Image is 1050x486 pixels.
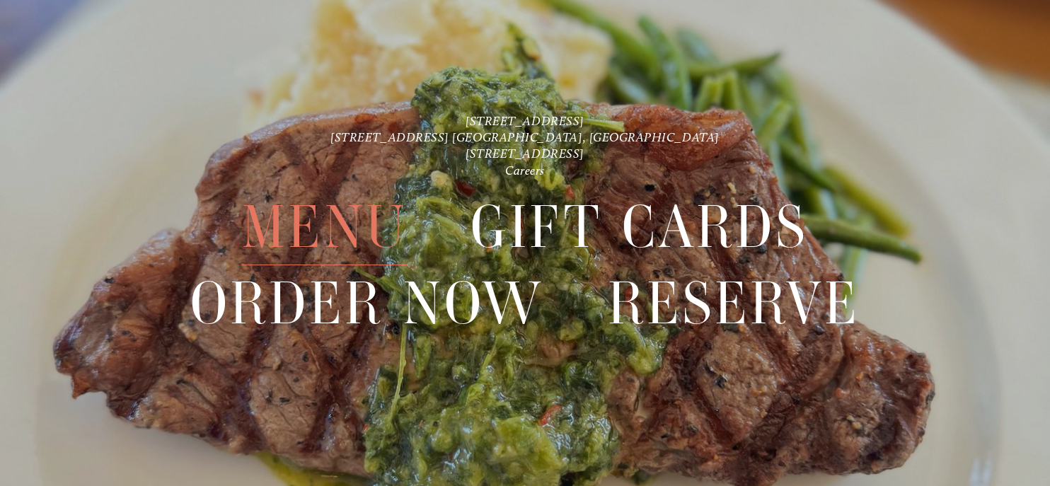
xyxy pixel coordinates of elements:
[608,265,860,342] span: Reserve
[466,113,584,128] a: [STREET_ADDRESS]
[608,265,860,341] a: Reserve
[330,129,720,144] a: [STREET_ADDRESS] [GEOGRAPHIC_DATA], [GEOGRAPHIC_DATA]
[466,146,584,161] a: [STREET_ADDRESS]
[190,265,545,341] a: Order Now
[471,189,808,265] a: Gift Cards
[505,163,545,178] a: Careers
[242,189,408,265] a: Menu
[190,265,545,342] span: Order Now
